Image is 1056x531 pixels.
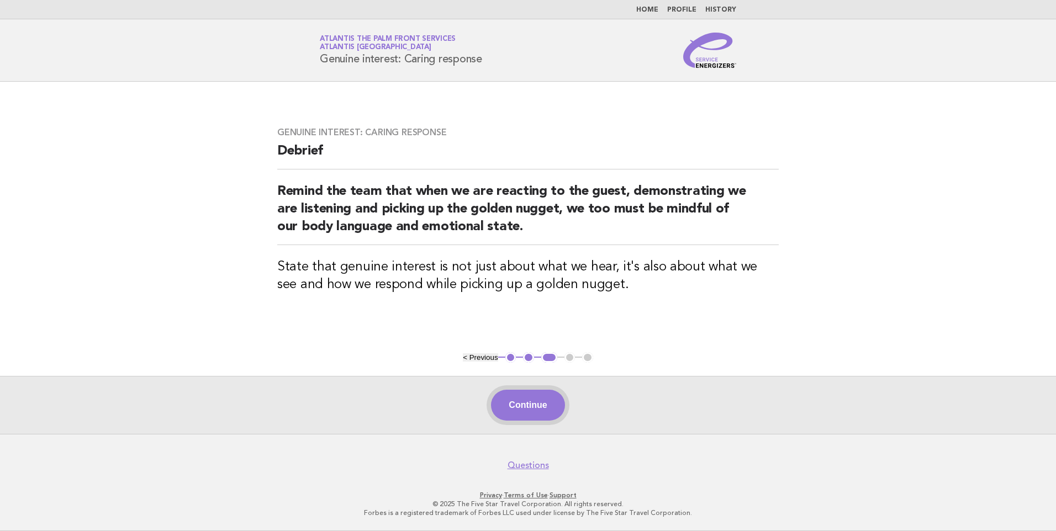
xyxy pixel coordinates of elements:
[190,491,866,500] p: · ·
[277,183,779,245] h2: Remind the team that when we are reacting to the guest, demonstrating we are listening and pickin...
[523,352,534,363] button: 2
[636,7,658,13] a: Home
[463,353,498,362] button: < Previous
[190,500,866,508] p: © 2025 The Five Star Travel Corporation. All rights reserved.
[541,352,557,363] button: 3
[320,44,431,51] span: Atlantis [GEOGRAPHIC_DATA]
[277,127,779,138] h3: Genuine interest: Caring response
[505,352,516,363] button: 1
[705,7,736,13] a: History
[277,258,779,294] h3: State that genuine interest is not just about what we hear, it's also about what we see and how w...
[508,460,549,471] a: Questions
[683,33,736,68] img: Service Energizers
[550,491,577,499] a: Support
[504,491,548,499] a: Terms of Use
[320,36,482,65] h1: Genuine interest: Caring response
[320,35,456,51] a: Atlantis The Palm Front ServicesAtlantis [GEOGRAPHIC_DATA]
[277,142,779,169] h2: Debrief
[491,390,564,421] button: Continue
[667,7,696,13] a: Profile
[480,491,502,499] a: Privacy
[190,508,866,517] p: Forbes is a registered trademark of Forbes LLC used under license by The Five Star Travel Corpora...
